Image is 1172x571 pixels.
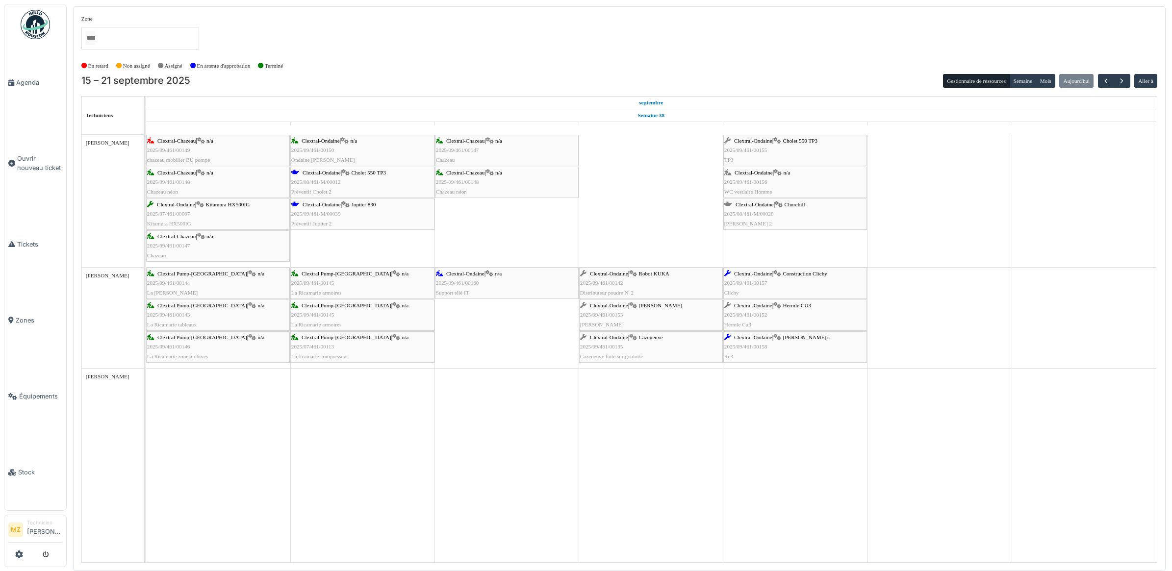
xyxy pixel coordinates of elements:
[1114,74,1130,88] button: Suivant
[291,179,341,185] span: 2025/08/461/M/00012
[206,233,213,239] span: n/a
[157,271,247,276] span: Clextral Pump-[GEOGRAPHIC_DATA]
[734,271,772,276] span: Clextral-Ondaine
[291,280,334,286] span: 2025/09/461/00145
[785,122,806,134] a: 19 septembre 2025
[147,243,190,248] span: 2025/09/461/00147
[928,122,951,134] a: 20 septembre 2025
[724,221,772,226] span: [PERSON_NAME] 2
[302,138,340,144] span: Clextral-Ondaine
[147,280,190,286] span: 2025/09/461/00144
[147,200,289,228] div: |
[350,138,357,144] span: n/a
[724,211,774,217] span: 2025/08/461/M/00028
[291,301,433,329] div: |
[724,157,734,163] span: TP3
[147,211,190,217] span: 2025/07/461/00097
[147,168,289,197] div: |
[446,271,484,276] span: Clextral-Ondaine
[402,302,409,308] span: n/a
[590,334,628,340] span: Clextral-Ondaine
[783,302,811,308] span: Hermle CU3
[638,334,662,340] span: Cazeneuve
[291,189,331,195] span: Préventif Cholet 2
[291,168,433,197] div: |
[302,302,391,308] span: Clextral Pump-[GEOGRAPHIC_DATA]
[580,333,722,361] div: |
[205,201,250,207] span: Kitamura HX500IG
[157,138,196,144] span: Clextral-Chazeau
[496,122,518,134] a: 17 septembre 2025
[724,322,751,327] span: Hermle Cu3
[85,31,95,45] input: Tous
[147,157,210,163] span: chazeau mobilier BU pompe
[784,201,805,207] span: Churchill
[495,271,502,276] span: n/a
[147,221,191,226] span: Kitamura HX500IG
[580,301,722,329] div: |
[724,168,866,197] div: |
[446,170,484,175] span: Clextral-Chazeau
[4,358,66,434] a: Équipements
[734,138,772,144] span: Clextral-Ondaine
[724,344,767,349] span: 2025/09/461/00158
[943,74,1010,88] button: Gestionnaire de ressources
[580,290,634,296] span: Distributeur poudre N' 2
[147,136,289,165] div: |
[783,170,790,175] span: n/a
[724,136,866,165] div: |
[724,200,866,228] div: |
[147,147,190,153] span: 2025/09/461/00149
[206,138,213,144] span: n/a
[638,271,669,276] span: Robot KUKA
[16,78,62,87] span: Agenda
[21,10,50,39] img: Badge_color-CXgf-gQk.svg
[86,112,113,118] span: Techniciens
[147,269,289,298] div: |
[436,269,578,298] div: |
[147,353,208,359] span: La Ricamarie zone archives
[436,189,467,195] span: Chazeau néon
[436,290,469,296] span: Support télé IT
[783,334,829,340] span: [PERSON_NAME]'s
[1073,122,1095,134] a: 21 septembre 2025
[724,189,772,195] span: WC vestiaire Homme
[724,147,767,153] span: 2025/09/461/00155
[16,316,62,325] span: Zones
[157,170,196,175] span: Clextral-Chazeau
[580,353,643,359] span: Cazeneuve fuite sur goulotte
[265,62,283,70] label: Terminé
[724,353,733,359] span: Rc3
[291,147,334,153] span: 2025/09/461/00150
[291,344,334,349] span: 2025/07/461/00113
[147,189,178,195] span: Chazeau néon
[436,136,578,165] div: |
[436,157,455,163] span: Chazeau
[580,280,623,286] span: 2025/09/461/00142
[580,322,624,327] span: [PERSON_NAME]
[1059,74,1094,88] button: Aujourd'hui
[724,179,767,185] span: 2025/09/461/00156
[291,333,433,361] div: |
[291,211,341,217] span: 2025/09/461/M/00039
[580,344,623,349] span: 2025/09/461/00135
[495,138,502,144] span: n/a
[637,97,666,109] a: 15 septembre 2025
[446,138,484,144] span: Clextral-Chazeau
[19,392,62,401] span: Équipements
[157,302,247,308] span: Clextral Pump-[GEOGRAPHIC_DATA]
[1009,74,1036,88] button: Semaine
[147,333,289,361] div: |
[8,522,23,537] li: MZ
[157,334,247,340] span: Clextral Pump-[GEOGRAPHIC_DATA]
[17,154,62,173] span: Ouvrir nouveau ticket
[735,170,773,175] span: Clextral-Ondaine
[157,233,196,239] span: Clextral-Chazeau
[291,136,433,165] div: |
[81,75,190,87] h2: 15 – 21 septembre 2025
[1134,74,1157,88] button: Aller à
[303,170,341,175] span: Clextral-Ondaine
[436,147,479,153] span: 2025/09/461/00147
[4,206,66,282] a: Tickets
[147,179,190,185] span: 2025/09/461/00148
